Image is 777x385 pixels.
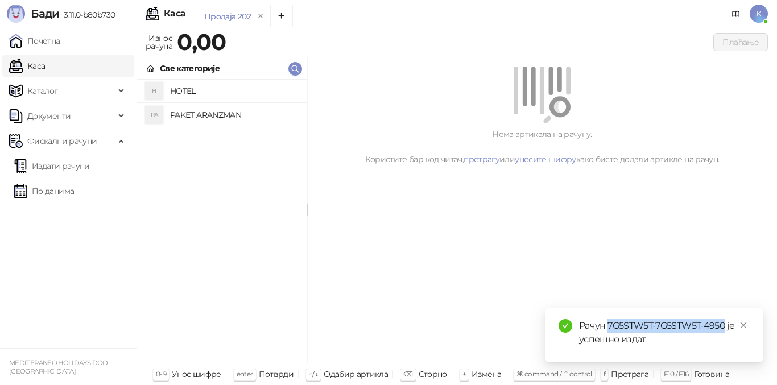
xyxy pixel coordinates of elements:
[177,28,226,56] strong: 0,00
[309,370,318,378] span: ↑/↓
[750,5,768,23] span: K
[737,319,750,332] a: Close
[9,30,60,52] a: Почетна
[237,370,253,378] span: enter
[259,367,294,382] div: Потврди
[664,370,688,378] span: F10 / F16
[727,5,745,23] a: Документација
[462,370,466,378] span: +
[14,180,74,202] a: По данима
[7,5,25,23] img: Logo
[403,370,412,378] span: ⌫
[464,154,499,164] a: претрагу
[694,367,729,382] div: Готовина
[611,367,648,382] div: Претрага
[559,319,572,333] span: check-circle
[164,9,185,18] div: Каса
[9,359,108,375] small: MEDITERANEO HOLIDAYS DOO [GEOGRAPHIC_DATA]
[170,106,297,124] h4: PAKET ARANZMAN
[27,105,71,127] span: Документи
[143,31,175,53] div: Износ рачуна
[713,33,768,51] button: Плаћање
[145,82,163,100] div: H
[170,82,297,100] h4: HOTEL
[579,319,750,346] div: Рачун 7G5STW5T-7G5STW5T-4950 је успешно издат
[31,7,59,20] span: Бади
[27,130,97,152] span: Фискални рачуни
[59,10,115,20] span: 3.11.0-b80b730
[515,154,576,164] a: унесите шифру
[739,321,747,329] span: close
[172,367,221,382] div: Унос шифре
[204,10,251,23] div: Продаја 202
[9,55,45,77] a: Каса
[472,367,501,382] div: Измена
[27,80,58,102] span: Каталог
[14,155,90,177] a: Издати рачуни
[321,128,763,165] div: Нема артикала на рачуну. Користите бар код читач, или како бисте додали артикле на рачун.
[270,5,293,27] button: Add tab
[324,367,388,382] div: Одабир артикла
[604,370,605,378] span: f
[160,62,220,74] div: Све категорије
[137,80,307,363] div: grid
[419,367,447,382] div: Сторно
[156,370,166,378] span: 0-9
[253,11,268,21] button: remove
[516,370,592,378] span: ⌘ command / ⌃ control
[145,106,163,124] div: PA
